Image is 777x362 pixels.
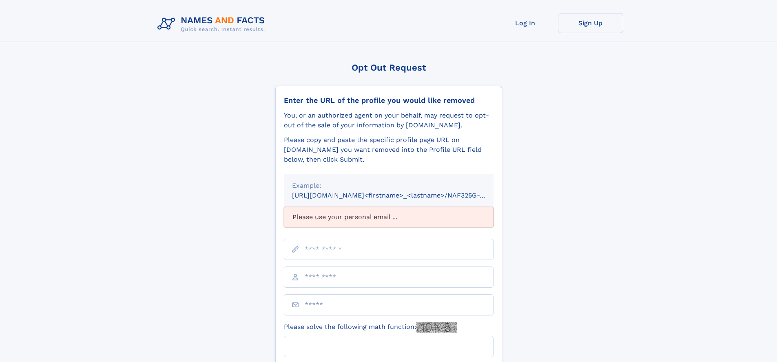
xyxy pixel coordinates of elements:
a: Sign Up [558,13,623,33]
div: You, or an authorized agent on your behalf, may request to opt-out of the sale of your informatio... [284,111,494,130]
div: Please copy and paste the specific profile page URL on [DOMAIN_NAME] you want removed into the Pr... [284,135,494,164]
a: Log In [493,13,558,33]
div: Example: [292,181,485,191]
small: [URL][DOMAIN_NAME]<firstname>_<lastname>/NAF325G-xxxxxxxx [292,191,509,199]
div: Please use your personal email ... [284,207,494,227]
label: Please solve the following math function: [284,322,457,333]
img: Logo Names and Facts [154,13,272,35]
div: Enter the URL of the profile you would like removed [284,96,494,105]
div: Opt Out Request [275,62,502,73]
